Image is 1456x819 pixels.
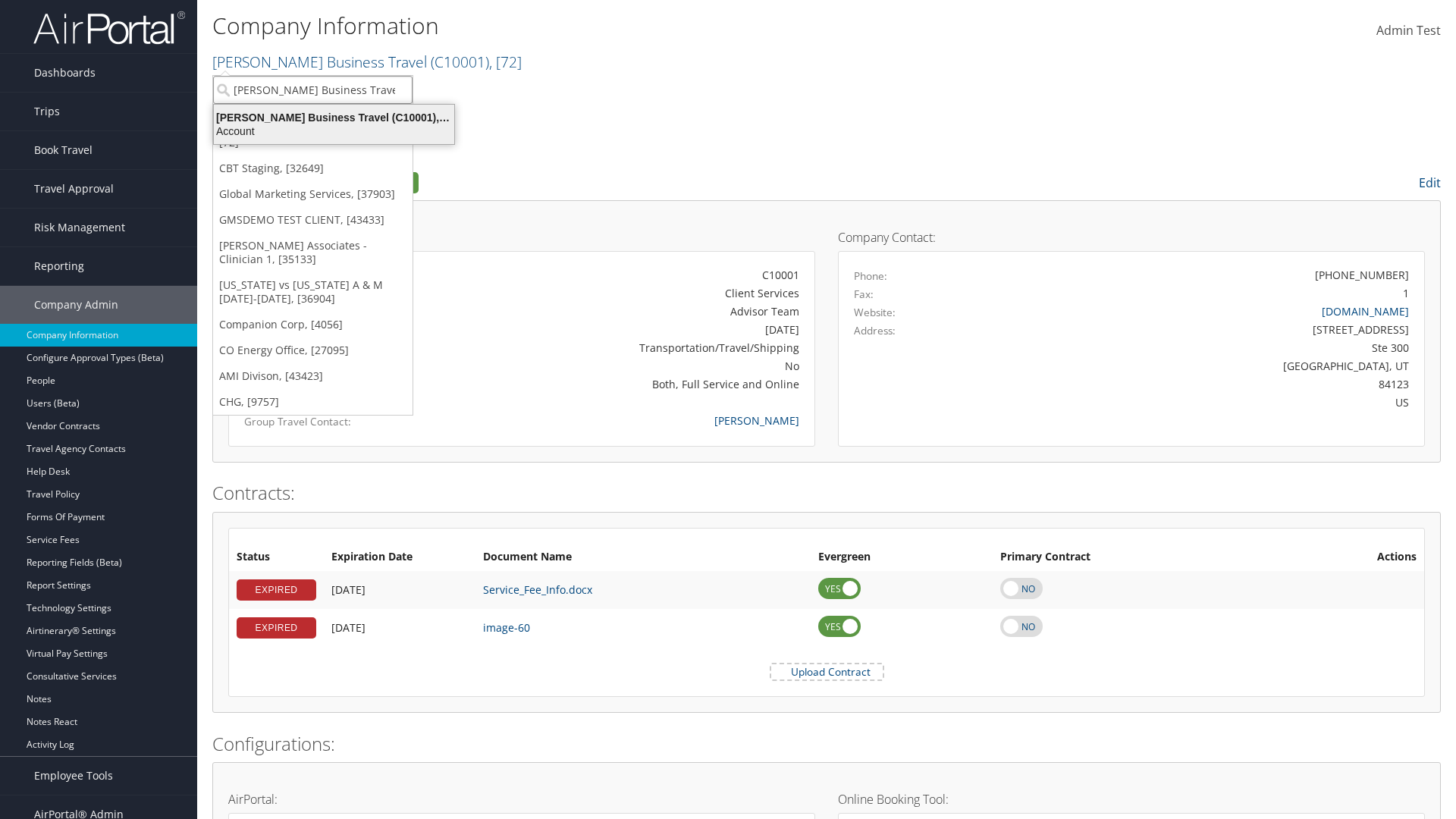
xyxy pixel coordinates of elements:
[437,285,799,301] div: Client Services
[483,620,530,635] a: image-60
[811,544,993,571] th: Evergreen
[212,169,1024,195] h2: Company Profile:
[213,363,413,389] a: AMI Divison, [43423]
[854,323,896,338] label: Address:
[237,579,316,601] div: EXPIRED
[1403,285,1409,301] div: 1
[213,76,413,104] input: Search Accounts
[999,340,1410,356] div: Ste 300
[34,131,93,169] span: Book Travel
[854,287,874,302] label: Fax:
[244,414,414,429] label: Group Travel Contact:
[213,181,413,207] a: Global Marketing Services, [37903]
[489,52,522,72] span: , [ 72 ]
[213,389,413,415] a: CHG, [9757]
[34,286,118,324] span: Company Admin
[34,247,84,285] span: Reporting
[1376,22,1441,39] span: Admin Test
[34,170,114,208] span: Travel Approval
[1376,8,1441,55] a: Admin Test
[228,231,815,243] h4: Account Details:
[999,394,1410,410] div: US
[331,583,468,597] div: Add/Edit Date
[34,757,113,795] span: Employee Tools
[212,10,1031,42] h1: Company Information
[212,731,1441,757] h2: Configurations:
[714,413,799,428] a: [PERSON_NAME]
[205,111,463,124] div: [PERSON_NAME] Business Travel (C10001), [72]
[771,664,883,679] label: Upload Contract
[999,358,1410,374] div: [GEOGRAPHIC_DATA], UT
[228,793,815,805] h4: AirPortal:
[437,322,799,337] div: [DATE]
[431,52,489,72] span: ( C10001 )
[212,52,522,72] a: [PERSON_NAME] Business Travel
[33,10,185,45] img: airportal-logo.png
[212,480,1441,506] h2: Contracts:
[213,272,413,312] a: [US_STATE] vs [US_STATE] A & M [DATE]-[DATE], [36904]
[331,582,366,597] span: [DATE]
[838,793,1425,805] h4: Online Booking Tool:
[437,303,799,319] div: Advisor Team
[993,544,1277,571] th: Primary Contract
[34,54,96,92] span: Dashboards
[213,233,413,272] a: [PERSON_NAME] Associates - Clinician 1, [35133]
[1401,575,1417,604] i: Remove Contract
[854,268,887,284] label: Phone:
[475,544,811,571] th: Document Name
[213,207,413,233] a: GMSDEMO TEST CLIENT, [43433]
[999,322,1410,337] div: [STREET_ADDRESS]
[213,337,413,363] a: CO Energy Office, [27095]
[1322,304,1409,318] a: [DOMAIN_NAME]
[205,124,463,138] div: Account
[854,305,896,320] label: Website:
[331,621,468,635] div: Add/Edit Date
[1419,174,1441,191] a: Edit
[213,312,413,337] a: Companion Corp, [4056]
[999,376,1410,392] div: 84123
[213,155,413,181] a: CBT Staging, [32649]
[1401,613,1417,642] i: Remove Contract
[34,93,60,130] span: Trips
[229,544,324,571] th: Status
[437,376,799,392] div: Both, Full Service and Online
[437,358,799,374] div: No
[838,231,1425,243] h4: Company Contact:
[1277,544,1424,571] th: Actions
[437,267,799,283] div: C10001
[437,340,799,356] div: Transportation/Travel/Shipping
[483,582,592,597] a: Service_Fee_Info.docx
[237,617,316,639] div: EXPIRED
[331,620,366,635] span: [DATE]
[324,544,475,571] th: Expiration Date
[1315,267,1409,283] div: [PHONE_NUMBER]
[34,209,125,246] span: Risk Management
